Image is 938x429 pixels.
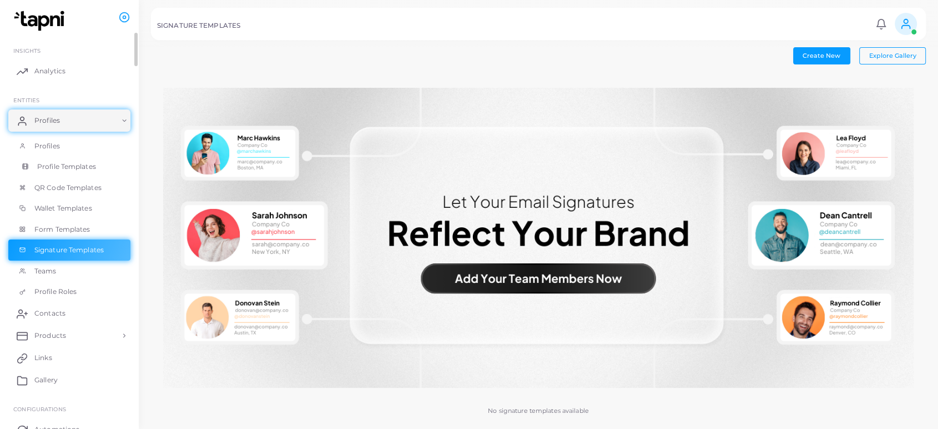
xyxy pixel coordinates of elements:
span: INSIGHTS [13,47,41,54]
a: Profile Templates [8,156,130,177]
span: Products [34,331,66,341]
span: Explore Gallery [869,52,916,59]
span: Profile Roles [34,287,77,297]
a: Products [8,325,130,347]
img: logo [10,11,72,31]
button: Explore Gallery [859,47,926,64]
span: Analytics [34,66,65,76]
span: Signature Templates [34,245,104,255]
a: Profiles [8,136,130,157]
button: Create New [793,47,850,64]
a: Form Templates [8,219,130,240]
span: Links [34,353,52,363]
a: QR Code Templates [8,177,130,198]
span: Contacts [34,308,65,318]
a: Gallery [8,369,130,391]
span: Profiles [34,141,60,151]
a: Profiles [8,109,130,132]
span: Create New [803,52,840,59]
a: Profile Roles [8,281,130,302]
a: Wallet Templates [8,198,130,219]
a: Links [8,347,130,369]
span: Profile Templates [37,162,96,172]
a: Signature Templates [8,240,130,261]
p: No signature templates available [488,406,589,416]
span: Teams [34,266,57,276]
img: No signature templates [163,88,914,388]
a: Teams [8,261,130,282]
span: Gallery [34,375,58,385]
a: Contacts [8,302,130,325]
span: QR Code Templates [34,183,102,193]
span: ENTITIES [13,97,39,103]
span: Wallet Templates [34,203,92,213]
span: Profiles [34,116,60,126]
h5: SIGNATURE TEMPLATES [157,22,240,29]
span: Form Templates [34,225,90,235]
a: Analytics [8,60,130,82]
span: Configurations [13,406,66,412]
